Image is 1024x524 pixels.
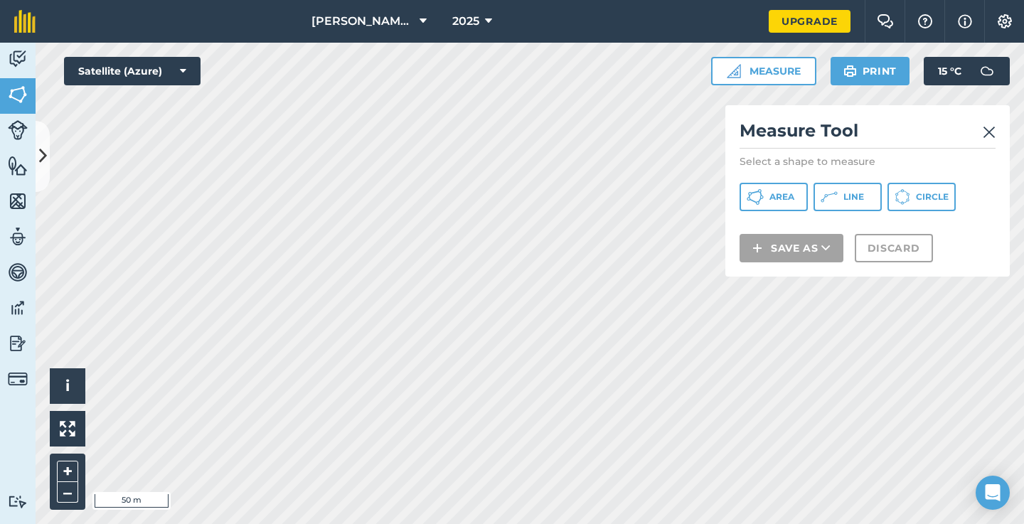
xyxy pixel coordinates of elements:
span: 15 ° C [938,57,961,85]
img: Two speech bubbles overlapping with the left bubble in the forefront [877,14,894,28]
button: Save as [740,234,843,262]
img: svg+xml;base64,PHN2ZyB4bWxucz0iaHR0cDovL3d3dy53My5vcmcvMjAwMC9zdmciIHdpZHRoPSIxNyIgaGVpZ2h0PSIxNy... [958,13,972,30]
img: svg+xml;base64,PD94bWwgdmVyc2lvbj0iMS4wIiBlbmNvZGluZz0idXRmLTgiPz4KPCEtLSBHZW5lcmF0b3I6IEFkb2JlIE... [8,120,28,140]
button: 15 °C [924,57,1010,85]
img: A cog icon [996,14,1013,28]
a: Upgrade [769,10,850,33]
img: svg+xml;base64,PHN2ZyB4bWxucz0iaHR0cDovL3d3dy53My5vcmcvMjAwMC9zdmciIHdpZHRoPSI1NiIgaGVpZ2h0PSI2MC... [8,84,28,105]
img: svg+xml;base64,PHN2ZyB4bWxucz0iaHR0cDovL3d3dy53My5vcmcvMjAwMC9zdmciIHdpZHRoPSI1NiIgaGVpZ2h0PSI2MC... [8,155,28,176]
img: fieldmargin Logo [14,10,36,33]
button: Measure [711,57,816,85]
img: svg+xml;base64,PHN2ZyB4bWxucz0iaHR0cDovL3d3dy53My5vcmcvMjAwMC9zdmciIHdpZHRoPSI1NiIgaGVpZ2h0PSI2MC... [8,191,28,212]
span: [PERSON_NAME] [PERSON_NAME] [311,13,414,30]
h2: Measure Tool [740,119,996,149]
button: Line [814,183,882,211]
button: + [57,461,78,482]
button: Circle [887,183,956,211]
img: svg+xml;base64,PD94bWwgdmVyc2lvbj0iMS4wIiBlbmNvZGluZz0idXRmLTgiPz4KPCEtLSBHZW5lcmF0b3I6IEFkb2JlIE... [973,57,1001,85]
img: svg+xml;base64,PD94bWwgdmVyc2lvbj0iMS4wIiBlbmNvZGluZz0idXRmLTgiPz4KPCEtLSBHZW5lcmF0b3I6IEFkb2JlIE... [8,262,28,283]
img: A question mark icon [917,14,934,28]
button: – [57,482,78,503]
button: Area [740,183,808,211]
img: svg+xml;base64,PHN2ZyB4bWxucz0iaHR0cDovL3d3dy53My5vcmcvMjAwMC9zdmciIHdpZHRoPSIxOSIgaGVpZ2h0PSIyNC... [843,63,857,80]
img: svg+xml;base64,PD94bWwgdmVyc2lvbj0iMS4wIiBlbmNvZGluZz0idXRmLTgiPz4KPCEtLSBHZW5lcmF0b3I6IEFkb2JlIE... [8,48,28,70]
button: i [50,368,85,404]
img: svg+xml;base64,PD94bWwgdmVyc2lvbj0iMS4wIiBlbmNvZGluZz0idXRmLTgiPz4KPCEtLSBHZW5lcmF0b3I6IEFkb2JlIE... [8,369,28,389]
span: Line [843,191,864,203]
img: svg+xml;base64,PHN2ZyB4bWxucz0iaHR0cDovL3d3dy53My5vcmcvMjAwMC9zdmciIHdpZHRoPSIxNCIgaGVpZ2h0PSIyNC... [752,240,762,257]
img: svg+xml;base64,PD94bWwgdmVyc2lvbj0iMS4wIiBlbmNvZGluZz0idXRmLTgiPz4KPCEtLSBHZW5lcmF0b3I6IEFkb2JlIE... [8,333,28,354]
img: svg+xml;base64,PHN2ZyB4bWxucz0iaHR0cDovL3d3dy53My5vcmcvMjAwMC9zdmciIHdpZHRoPSIyMiIgaGVpZ2h0PSIzMC... [983,124,996,141]
span: Area [769,191,794,203]
img: svg+xml;base64,PD94bWwgdmVyc2lvbj0iMS4wIiBlbmNvZGluZz0idXRmLTgiPz4KPCEtLSBHZW5lcmF0b3I6IEFkb2JlIE... [8,495,28,508]
button: Satellite (Azure) [64,57,201,85]
img: svg+xml;base64,PD94bWwgdmVyc2lvbj0iMS4wIiBlbmNvZGluZz0idXRmLTgiPz4KPCEtLSBHZW5lcmF0b3I6IEFkb2JlIE... [8,226,28,247]
button: Discard [855,234,933,262]
p: Select a shape to measure [740,154,996,169]
button: Print [831,57,910,85]
img: svg+xml;base64,PD94bWwgdmVyc2lvbj0iMS4wIiBlbmNvZGluZz0idXRmLTgiPz4KPCEtLSBHZW5lcmF0b3I6IEFkb2JlIE... [8,297,28,319]
span: 2025 [452,13,479,30]
span: i [65,377,70,395]
img: Four arrows, one pointing top left, one top right, one bottom right and the last bottom left [60,421,75,437]
span: Circle [916,191,949,203]
div: Open Intercom Messenger [976,476,1010,510]
img: Ruler icon [727,64,741,78]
